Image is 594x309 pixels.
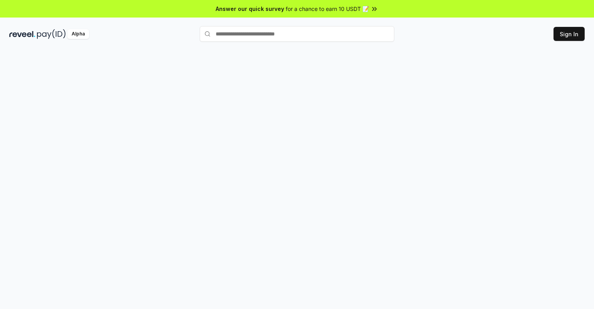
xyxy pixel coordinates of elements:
[554,27,585,41] button: Sign In
[9,29,35,39] img: reveel_dark
[67,29,89,39] div: Alpha
[286,5,369,13] span: for a chance to earn 10 USDT 📝
[216,5,284,13] span: Answer our quick survey
[37,29,66,39] img: pay_id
